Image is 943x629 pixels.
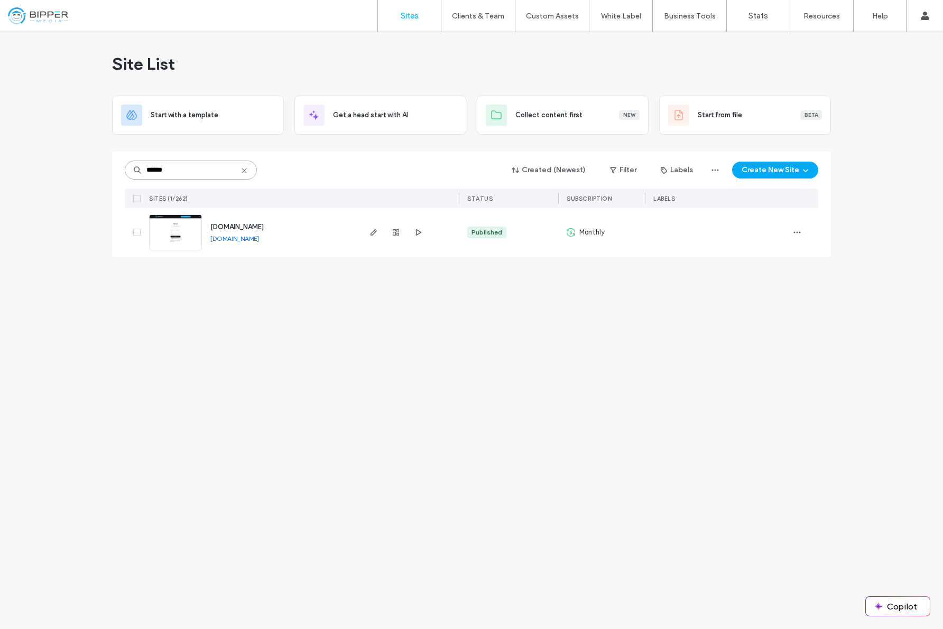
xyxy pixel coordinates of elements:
label: Business Tools [664,12,716,21]
span: Collect content first [515,110,583,120]
div: Beta [800,110,822,120]
span: STATUS [467,195,493,202]
button: Created (Newest) [503,162,595,179]
span: SITES (1/262) [149,195,188,202]
label: Custom Assets [526,12,579,21]
span: Site List [112,53,175,74]
div: Collect content firstNew [477,96,649,135]
button: Labels [651,162,702,179]
span: SUBSCRIPTION [567,195,612,202]
a: [DOMAIN_NAME] [210,234,259,242]
div: New [619,110,640,120]
span: Help [24,7,46,17]
button: Create New Site [732,162,818,179]
div: Start with a template [112,96,284,135]
label: Sites [401,11,419,21]
label: White Label [601,12,641,21]
label: Stats [748,11,768,21]
label: Clients & Team [452,12,504,21]
div: Published [472,228,502,237]
label: Resources [803,12,840,21]
div: Start from fileBeta [659,96,831,135]
span: LABELS [653,195,675,202]
button: Filter [599,162,647,179]
div: Get a head start with AI [294,96,466,135]
span: Start with a template [151,110,218,120]
span: Monthly [579,227,605,238]
span: Start from file [698,110,742,120]
label: Help [872,12,888,21]
button: Copilot [866,597,930,616]
span: Get a head start with AI [333,110,408,120]
a: [DOMAIN_NAME] [210,223,264,231]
